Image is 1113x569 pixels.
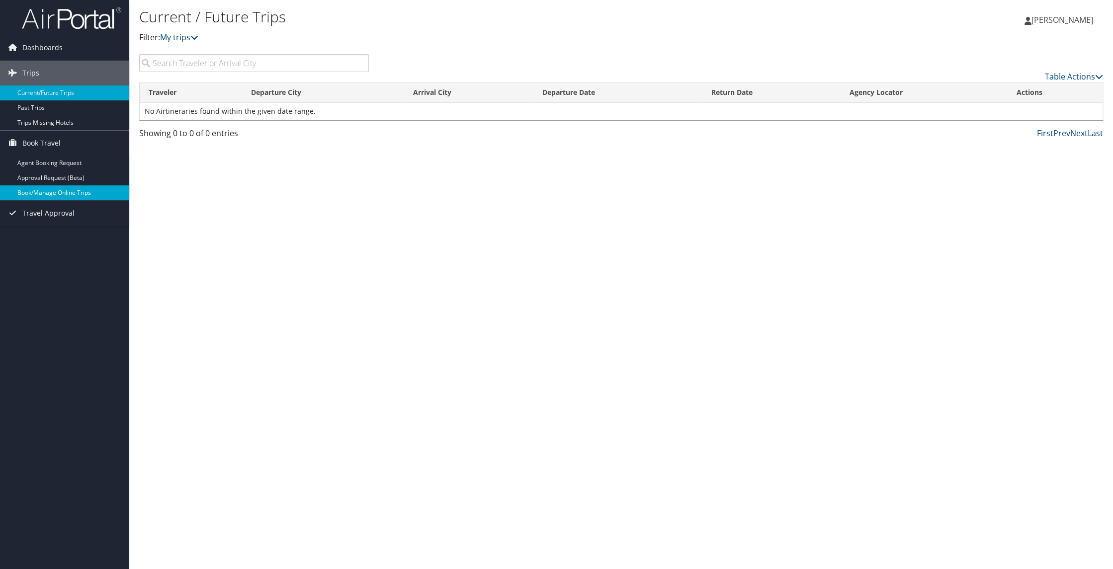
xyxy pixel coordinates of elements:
[140,102,1103,120] td: No Airtineraries found within the given date range.
[702,83,841,102] th: Return Date: activate to sort column ascending
[139,54,369,72] input: Search Traveler or Arrival City
[22,61,39,85] span: Trips
[22,201,75,226] span: Travel Approval
[1045,71,1103,82] a: Table Actions
[1025,5,1103,35] a: [PERSON_NAME]
[242,83,404,102] th: Departure City: activate to sort column ascending
[1088,128,1103,139] a: Last
[22,35,63,60] span: Dashboards
[1070,128,1088,139] a: Next
[1037,128,1053,139] a: First
[404,83,533,102] th: Arrival City: activate to sort column ascending
[140,83,242,102] th: Traveler: activate to sort column ascending
[139,6,782,27] h1: Current / Future Trips
[22,131,61,156] span: Book Travel
[1053,128,1070,139] a: Prev
[22,6,121,30] img: airportal-logo.png
[1008,83,1103,102] th: Actions
[160,32,198,43] a: My trips
[841,83,1008,102] th: Agency Locator: activate to sort column ascending
[533,83,702,102] th: Departure Date: activate to sort column descending
[139,127,369,144] div: Showing 0 to 0 of 0 entries
[1031,14,1093,25] span: [PERSON_NAME]
[139,31,782,44] p: Filter:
